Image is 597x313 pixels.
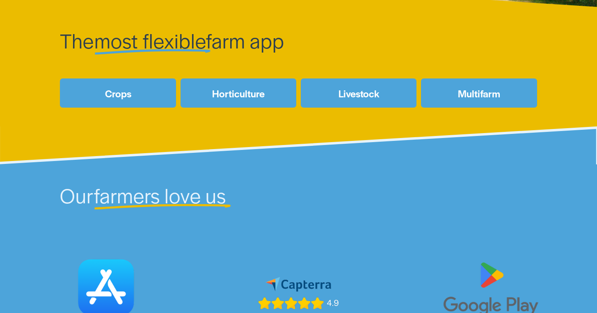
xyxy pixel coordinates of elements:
span: Our [60,181,94,209]
a: Multifarm [421,78,537,108]
span: most flexible [94,26,206,54]
span: farm app [206,26,284,54]
a: Crops [60,78,176,108]
span: The [60,26,94,54]
a: Horticulture [181,78,296,108]
a: Livestock [301,78,416,108]
span: farmers love us [94,181,226,209]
